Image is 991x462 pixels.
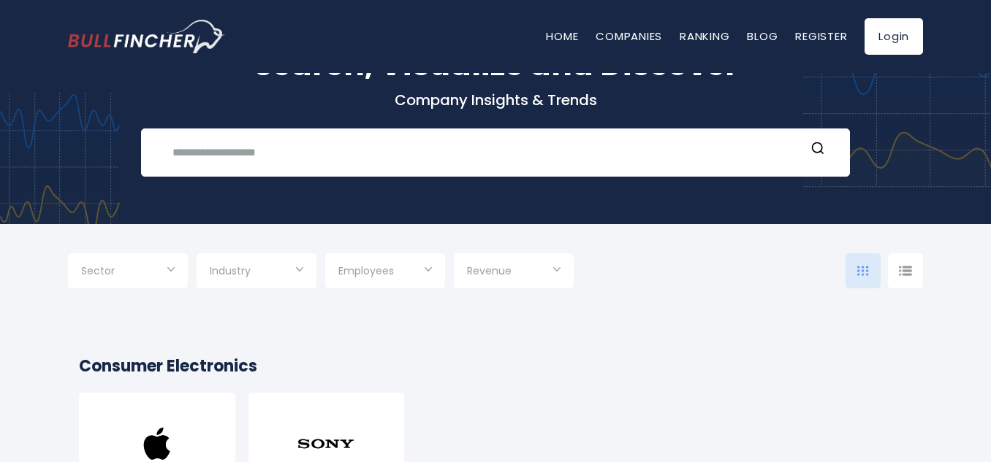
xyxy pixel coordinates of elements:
a: Blog [747,28,778,44]
img: icon-comp-grid.svg [857,266,869,276]
input: Selection [81,259,175,285]
span: Revenue [467,264,512,277]
span: Industry [210,264,251,277]
a: Go to homepage [68,20,225,53]
a: Register [795,28,847,44]
a: Home [546,28,578,44]
h2: Consumer Electronics [79,354,912,378]
img: icon-comp-list-view.svg [899,266,912,276]
span: Sector [81,264,115,277]
input: Selection [467,259,561,285]
input: Selection [210,259,303,285]
input: Selection [338,259,432,285]
img: bullfincher logo [68,20,225,53]
p: Company Insights & Trends [68,91,923,109]
a: Companies [596,28,662,44]
span: Employees [338,264,394,277]
button: Search [808,141,827,160]
a: Login [865,18,923,55]
a: Ranking [680,28,729,44]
